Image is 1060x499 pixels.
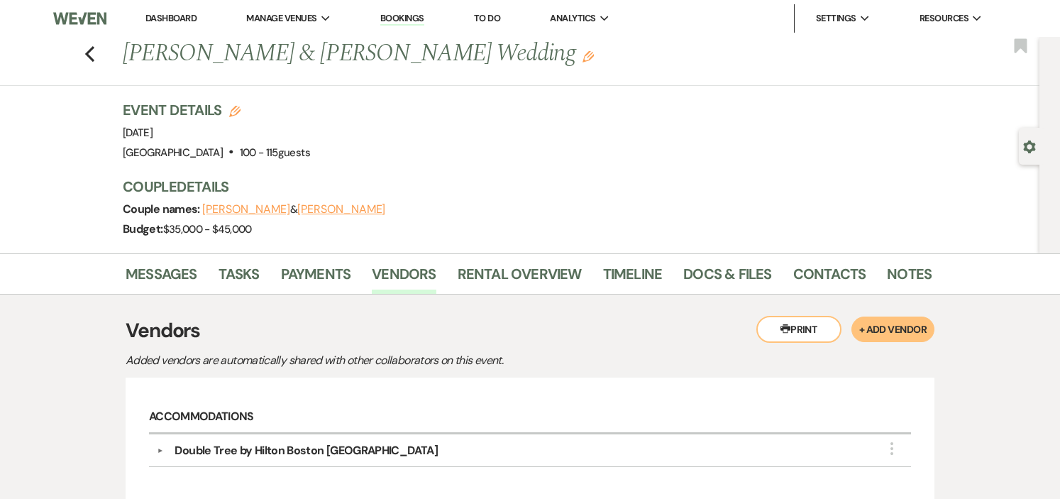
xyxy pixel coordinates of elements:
h3: Event Details [123,100,310,120]
span: Manage Venues [246,11,316,26]
span: [DATE] [123,126,153,140]
span: 100 - 115 guests [240,146,310,160]
a: Bookings [380,12,424,26]
img: Weven Logo [53,4,106,33]
span: $35,000 - $45,000 [163,222,252,236]
a: Tasks [219,263,260,294]
a: Notes [887,263,932,294]
h6: Accommodations [149,401,911,434]
a: To Do [474,12,500,24]
button: Edit [583,50,594,62]
button: [PERSON_NAME] [202,204,290,215]
h3: Couple Details [123,177,917,197]
a: Messages [126,263,197,294]
button: ▼ [151,447,168,454]
a: Payments [281,263,351,294]
a: Rental Overview [458,263,582,294]
span: & [202,202,385,216]
span: Budget: [123,221,163,236]
span: Resources [920,11,968,26]
span: Couple names: [123,202,202,216]
p: Added vendors are automatically shared with other collaborators on this event. [126,351,622,370]
a: Contacts [793,263,866,294]
div: Double Tree by Hilton Boston [GEOGRAPHIC_DATA] [175,442,438,459]
a: Timeline [603,263,663,294]
h1: [PERSON_NAME] & [PERSON_NAME] Wedding [123,37,758,71]
h3: Vendors [126,316,934,346]
button: + Add Vendor [851,317,934,342]
a: Dashboard [145,12,197,24]
a: Docs & Files [683,263,771,294]
button: Print [756,316,841,343]
a: Vendors [372,263,436,294]
span: Settings [816,11,856,26]
button: [PERSON_NAME] [297,204,385,215]
span: Analytics [550,11,595,26]
span: [GEOGRAPHIC_DATA] [123,146,223,160]
button: Open lead details [1023,139,1036,153]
